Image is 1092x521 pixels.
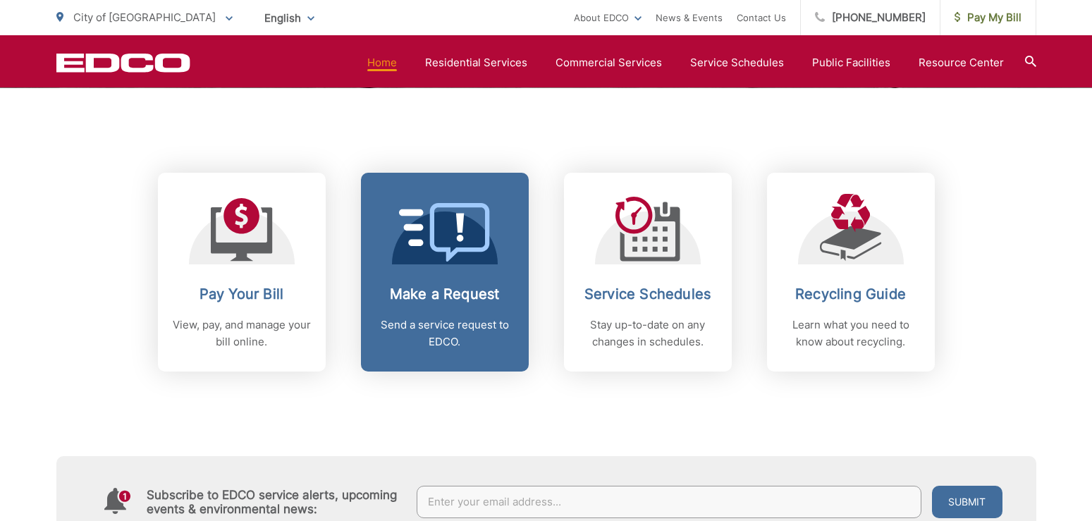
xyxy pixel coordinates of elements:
[56,53,190,73] a: EDCD logo. Return to the homepage.
[361,173,529,372] a: Make a Request Send a service request to EDCO.
[172,317,312,350] p: View, pay, and manage your bill online.
[425,54,527,71] a: Residential Services
[932,486,1002,518] button: Submit
[737,9,786,26] a: Contact Us
[919,54,1004,71] a: Resource Center
[955,9,1022,26] span: Pay My Bill
[656,9,723,26] a: News & Events
[574,9,642,26] a: About EDCO
[781,317,921,350] p: Learn what you need to know about recycling.
[767,173,935,372] a: Recycling Guide Learn what you need to know about recycling.
[812,54,890,71] a: Public Facilities
[417,486,921,518] input: Enter your email address...
[254,6,325,30] span: English
[564,173,732,372] a: Service Schedules Stay up-to-date on any changes in schedules.
[375,286,515,302] h2: Make a Request
[690,54,784,71] a: Service Schedules
[172,286,312,302] h2: Pay Your Bill
[375,317,515,350] p: Send a service request to EDCO.
[158,173,326,372] a: Pay Your Bill View, pay, and manage your bill online.
[578,286,718,302] h2: Service Schedules
[578,317,718,350] p: Stay up-to-date on any changes in schedules.
[556,54,662,71] a: Commercial Services
[781,286,921,302] h2: Recycling Guide
[73,11,216,24] span: City of [GEOGRAPHIC_DATA]
[367,54,397,71] a: Home
[147,488,403,516] h4: Subscribe to EDCO service alerts, upcoming events & environmental news:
